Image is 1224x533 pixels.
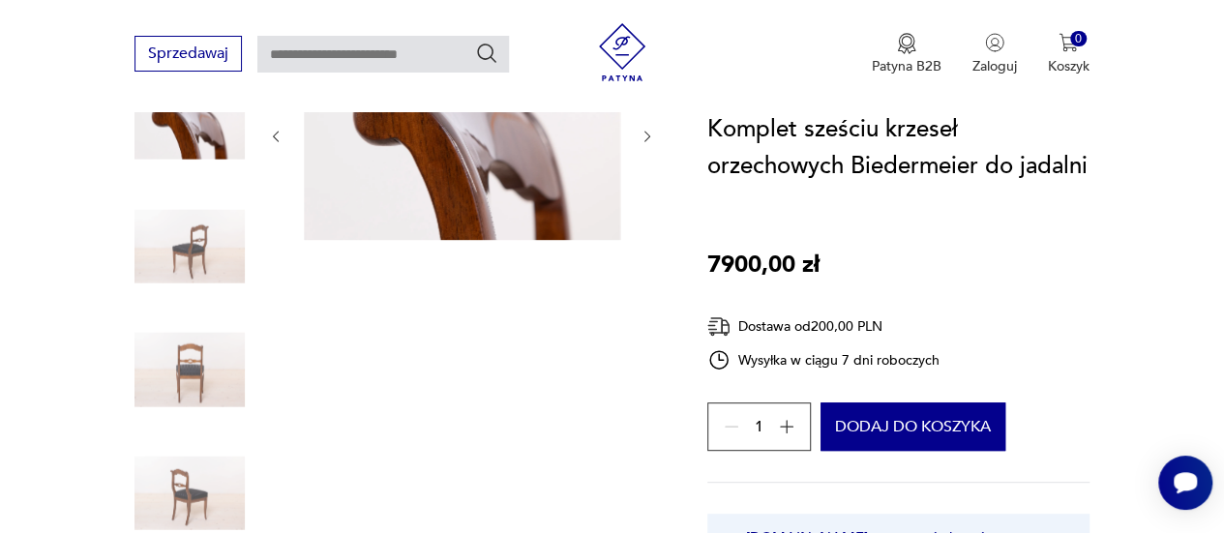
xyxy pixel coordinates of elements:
[593,23,651,81] img: Patyna - sklep z meblami i dekoracjami vintage
[897,33,916,54] img: Ikona medalu
[134,192,245,302] img: Zdjęcie produktu Komplet sześciu krzeseł orzechowych Biedermeier do jadalni
[707,348,940,371] div: Wysyłka w ciągu 7 dni roboczych
[872,33,941,75] a: Ikona medaluPatyna B2B
[972,57,1017,75] p: Zaloguj
[985,33,1004,52] img: Ikonka użytkownika
[1070,31,1087,47] div: 0
[134,48,242,62] a: Sprzedawaj
[707,111,1090,185] h1: Komplet sześciu krzeseł orzechowych Biedermeier do jadalni
[1048,57,1090,75] p: Koszyk
[707,314,940,339] div: Dostawa od 200,00 PLN
[1059,33,1078,52] img: Ikona koszyka
[1158,456,1212,510] iframe: Smartsupp widget button
[821,402,1005,451] button: Dodaj do koszyka
[707,247,820,283] p: 7900,00 zł
[304,29,620,240] img: Zdjęcie produktu Komplet sześciu krzeseł orzechowych Biedermeier do jadalni
[134,36,242,72] button: Sprzedawaj
[707,314,731,339] img: Ikona dostawy
[134,314,245,425] img: Zdjęcie produktu Komplet sześciu krzeseł orzechowych Biedermeier do jadalni
[755,421,763,433] span: 1
[1048,33,1090,75] button: 0Koszyk
[475,42,498,65] button: Szukaj
[872,33,941,75] button: Patyna B2B
[872,57,941,75] p: Patyna B2B
[972,33,1017,75] button: Zaloguj
[134,68,245,178] img: Zdjęcie produktu Komplet sześciu krzeseł orzechowych Biedermeier do jadalni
